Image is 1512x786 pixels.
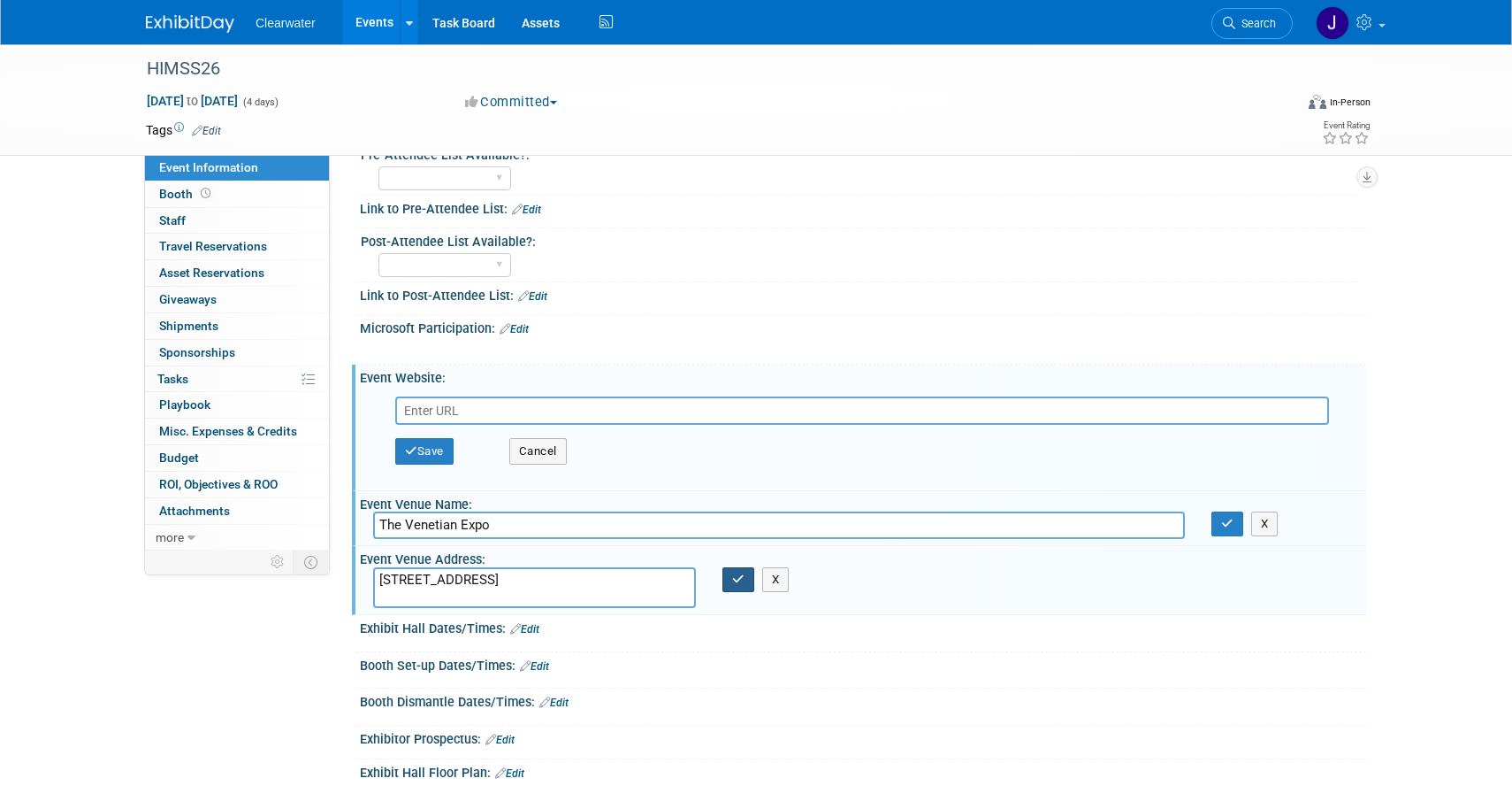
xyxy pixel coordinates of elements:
[539,697,569,709] a: Edit
[145,392,329,418] a: Playbook
[518,290,547,303] a: Edit
[1309,95,1326,109] img: Format-Inperson.png
[294,551,330,574] td: Toggle Event Tabs
[145,155,329,181] a: Event Information
[762,567,790,592] button: X
[157,372,188,386] span: Tasks
[159,451,199,465] span: Budget
[360,282,1366,305] div: Link to Post-Attendee List:
[512,204,541,216] a: Edit
[159,424,297,438] span: Misc. Expenses & Credits
[145,181,329,207] a: Booth
[485,734,515,746] a: Edit
[146,121,221,139] td: Tags
[145,313,329,339] a: Shipments
[159,187,214,201] span: Booth
[156,530,184,544] span: more
[510,623,539,636] a: Edit
[1188,92,1371,119] div: Event Format
[159,213,186,227] span: Staff
[360,615,1366,638] div: Exhibit Hall Dates/Times:
[141,53,1266,85] div: HIMSS26
[146,93,239,109] span: [DATE] [DATE]
[360,726,1366,749] div: Exhibitor Prospectus:
[159,266,264,280] span: Asset Reservations
[159,477,278,491] span: ROI, Objectives & ROO
[145,260,329,286] a: Asset Reservations
[145,445,329,471] a: Budget
[159,292,217,306] span: Giveaways
[360,652,1366,675] div: Booth Set-up Dates/Times:
[145,366,329,392] a: Tasks
[1235,17,1276,30] span: Search
[159,239,267,253] span: Travel Reservations
[145,498,329,524] a: Attachments
[192,125,221,137] a: Edit
[360,365,1366,387] div: Event Website:
[159,160,258,174] span: Event Information
[1211,8,1293,39] a: Search
[360,196,1366,219] div: Link to Pre-Attendee List:
[184,94,201,108] span: to
[395,438,454,465] button: Save
[256,16,316,30] span: Clearwater
[1316,6,1349,40] img: Jakera Willis
[360,491,1366,513] div: Event Venue Name:
[360,689,1366,712] div: Booth Dismantle Dates/Times:
[509,438,567,465] button: Cancel
[1329,96,1371,109] div: In-Person
[459,93,564,112] button: Committed
[241,96,279,108] span: (4 days)
[360,315,1366,338] div: Microsoft Participation:
[159,397,210,412] span: Playbook
[197,187,214,200] span: Booth not reserved yet
[159,504,230,518] span: Attachments
[145,340,329,366] a: Sponsorships
[145,419,329,444] a: Misc. Expenses & Credits
[145,525,329,551] a: more
[159,319,218,333] span: Shipments
[500,323,529,335] a: Edit
[145,287,329,312] a: Giveaways
[360,546,1366,568] div: Event Venue Address:
[263,551,294,574] td: Personalize Event Tab Strip
[159,345,235,359] span: Sponsorships
[1322,121,1370,130] div: Event Rating
[395,397,1329,425] input: Enter URL
[146,15,234,33] img: ExhibitDay
[145,472,329,497] a: ROI, Objectives & ROO
[145,208,329,234] a: Staff
[361,228,1358,250] div: Post-Attendee List Available?:
[1251,512,1279,536] button: X
[520,660,549,673] a: Edit
[145,234,329,259] a: Travel Reservations
[495,767,524,780] a: Edit
[360,759,1366,782] div: Exhibit Hall Floor Plan:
